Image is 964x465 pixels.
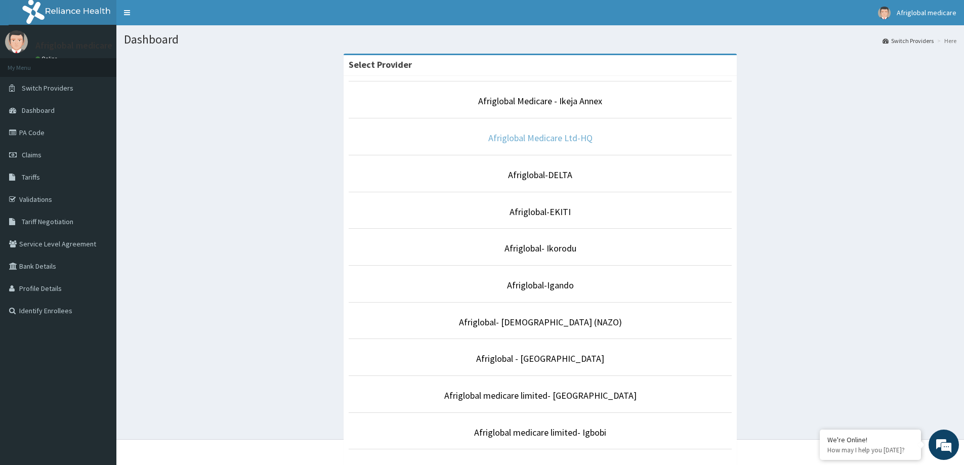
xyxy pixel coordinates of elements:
a: Afriglobal-Igando [507,279,574,291]
a: Afriglobal- Ikorodu [505,242,576,254]
a: Afriglobal Medicare - Ikeja Annex [478,95,602,107]
span: Switch Providers [22,83,73,93]
a: Afriglobal- [DEMOGRAPHIC_DATA] (NAZO) [459,316,622,328]
p: Afriglobal medicare [35,41,112,50]
img: User Image [5,30,28,53]
span: Afriglobal medicare [897,8,956,17]
strong: Select Provider [349,59,412,70]
a: Switch Providers [883,36,934,45]
a: Afriglobal medicare limited- [GEOGRAPHIC_DATA] [444,390,637,401]
span: Tariffs [22,173,40,182]
a: Afriglobal-EKITI [510,206,571,218]
a: Afriglobal medicare limited- Igbobi [474,427,606,438]
span: Dashboard [22,106,55,115]
p: How may I help you today? [827,446,913,454]
a: Afriglobal-DELTA [508,169,572,181]
a: Afriglobal - [GEOGRAPHIC_DATA] [476,353,604,364]
li: Here [935,36,956,45]
a: Online [35,55,60,62]
span: Tariff Negotiation [22,217,73,226]
a: Afriglobal Medicare Ltd-HQ [488,132,593,144]
img: User Image [878,7,891,19]
span: Claims [22,150,41,159]
div: We're Online! [827,435,913,444]
h1: Dashboard [124,33,956,46]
